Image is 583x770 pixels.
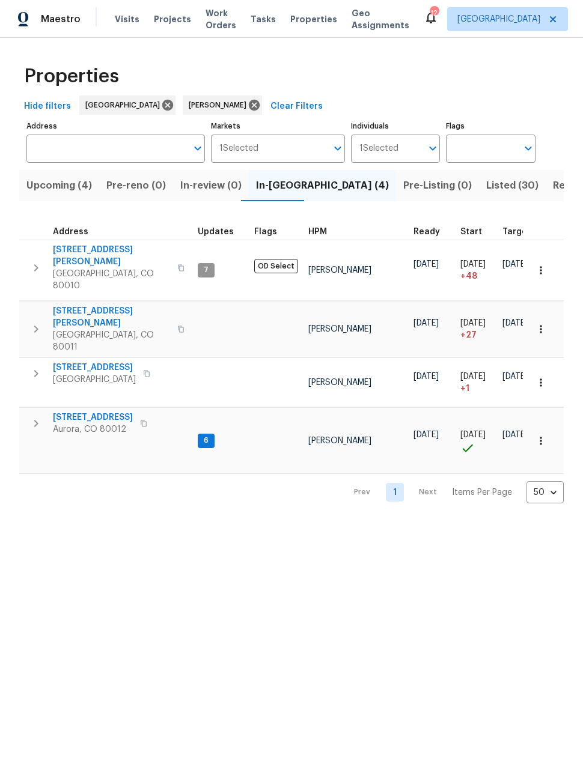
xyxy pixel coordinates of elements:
[206,7,236,31] span: Work Orders
[308,378,371,387] span: [PERSON_NAME]
[256,177,389,194] span: In-[GEOGRAPHIC_DATA] (4)
[359,144,398,154] span: 1 Selected
[26,123,205,130] label: Address
[414,228,440,236] span: Ready
[115,13,139,25] span: Visits
[53,329,170,353] span: [GEOGRAPHIC_DATA], CO 80011
[446,123,536,130] label: Flags
[254,259,298,273] span: OD Select
[254,228,277,236] span: Flags
[452,487,512,499] p: Items Per Page
[308,325,371,333] span: [PERSON_NAME]
[251,15,276,23] span: Tasks
[24,99,71,114] span: Hide filters
[53,374,136,386] span: [GEOGRAPHIC_DATA]
[486,177,539,194] span: Listed (30)
[386,483,404,502] a: Goto page 1
[219,144,258,154] span: 1 Selected
[502,228,542,236] div: Target renovation project end date
[41,13,81,25] span: Maestro
[154,13,191,25] span: Projects
[180,177,242,194] span: In-review (0)
[414,431,439,439] span: [DATE]
[456,302,498,357] td: Project started 27 days late
[106,177,166,194] span: Pre-reno (0)
[457,13,540,25] span: [GEOGRAPHIC_DATA]
[414,260,439,268] span: [DATE]
[502,372,528,381] span: [DATE]
[270,99,323,114] span: Clear Filters
[53,423,133,435] span: Aurora, CO 80012
[456,358,498,407] td: Project started 1 days late
[79,95,176,115] div: [GEOGRAPHIC_DATA]
[460,260,486,268] span: [DATE]
[502,319,528,327] span: [DATE]
[351,123,441,130] label: Individuals
[199,435,213,446] span: 6
[53,244,170,268] span: [STREET_ADDRESS][PERSON_NAME]
[520,140,537,157] button: Open
[403,177,472,194] span: Pre-Listing (0)
[53,305,170,329] span: [STREET_ADDRESS][PERSON_NAME]
[352,7,409,31] span: Geo Assignments
[26,177,92,194] span: Upcoming (4)
[329,140,346,157] button: Open
[460,270,477,282] span: + 48
[460,228,493,236] div: Actual renovation start date
[424,140,441,157] button: Open
[308,266,371,274] span: [PERSON_NAME]
[53,411,133,423] span: [STREET_ADDRESS]
[456,408,498,474] td: Project started on time
[19,95,76,118] button: Hide filters
[53,362,136,374] span: [STREET_ADDRESS]
[183,95,262,115] div: [PERSON_NAME]
[211,123,345,130] label: Markets
[414,228,451,236] div: Earliest renovation start date (first business day after COE or Checkout)
[527,477,564,508] div: 50
[460,329,477,341] span: + 27
[414,319,439,327] span: [DATE]
[460,319,486,327] span: [DATE]
[199,265,213,275] span: 7
[308,437,371,445] span: [PERSON_NAME]
[290,13,337,25] span: Properties
[53,228,88,236] span: Address
[460,228,482,236] span: Start
[460,372,486,381] span: [DATE]
[189,140,206,157] button: Open
[85,99,165,111] span: [GEOGRAPHIC_DATA]
[198,228,234,236] span: Updates
[502,431,528,439] span: [DATE]
[24,70,119,82] span: Properties
[460,383,469,395] span: + 1
[430,7,438,19] div: 12
[343,481,564,503] nav: Pagination Navigation
[308,228,327,236] span: HPM
[414,372,439,381] span: [DATE]
[502,260,528,268] span: [DATE]
[53,268,170,292] span: [GEOGRAPHIC_DATA], CO 80010
[189,99,251,111] span: [PERSON_NAME]
[266,95,328,118] button: Clear Filters
[456,240,498,301] td: Project started 48 days late
[502,228,531,236] span: Target
[460,431,486,439] span: [DATE]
